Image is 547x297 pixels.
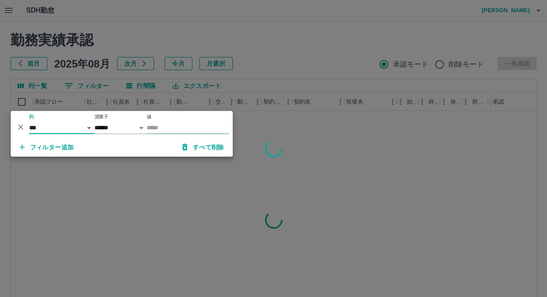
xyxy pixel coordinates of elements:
label: 演算子 [94,114,108,120]
button: すべて削除 [175,139,231,155]
label: 値 [147,114,151,120]
button: フィルター追加 [13,139,81,155]
button: 削除 [14,120,27,133]
label: 列 [29,114,34,120]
